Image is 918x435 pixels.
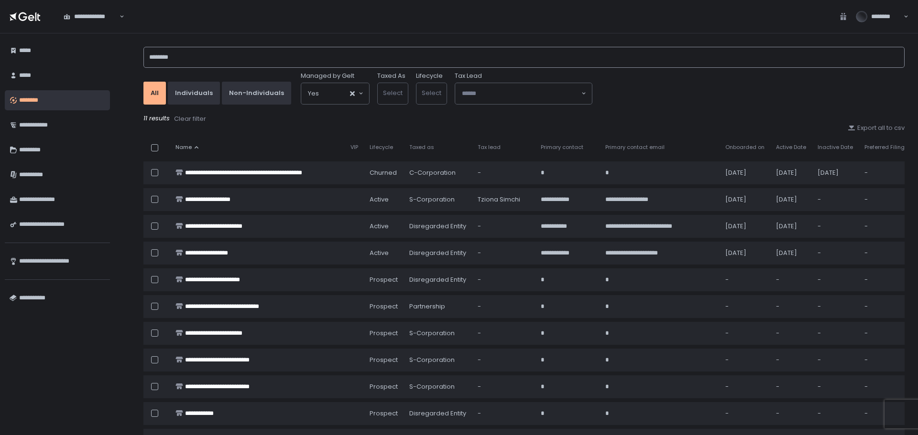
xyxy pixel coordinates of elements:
[370,144,393,151] span: Lifecycle
[864,195,907,204] div: -
[725,222,765,231] div: [DATE]
[818,329,853,338] div: -
[776,356,806,364] div: -
[422,88,441,97] span: Select
[151,89,159,97] div: All
[818,276,853,284] div: -
[864,409,907,418] div: -
[725,382,765,391] div: -
[776,409,806,418] div: -
[175,144,192,151] span: Name
[370,382,398,391] span: prospect
[478,356,529,364] div: -
[478,276,529,284] div: -
[462,89,580,98] input: Search for option
[370,302,398,311] span: prospect
[478,144,501,151] span: Tax lead
[229,89,284,97] div: Non-Individuals
[118,12,119,21] input: Search for option
[370,356,398,364] span: prospect
[478,169,529,177] div: -
[818,222,853,231] div: -
[370,329,398,338] span: prospect
[605,144,665,151] span: Primary contact email
[818,302,853,311] div: -
[864,276,907,284] div: -
[370,409,398,418] span: prospect
[776,144,806,151] span: Active Date
[725,249,765,257] div: [DATE]
[864,144,905,151] span: Preferred Filing
[776,329,806,338] div: -
[478,222,529,231] div: -
[143,114,905,124] div: 11 results
[725,329,765,338] div: -
[409,329,466,338] div: S-Corporation
[725,409,765,418] div: -
[818,144,853,151] span: Inactive Date
[725,356,765,364] div: -
[478,195,529,204] div: Tziona Simchi
[776,276,806,284] div: -
[174,115,206,123] div: Clear filter
[818,249,853,257] div: -
[864,302,907,311] div: -
[864,382,907,391] div: -
[776,382,806,391] div: -
[416,72,443,80] label: Lifecycle
[308,89,319,98] span: Yes
[350,91,355,96] button: Clear Selected
[370,169,397,177] span: churned
[168,82,220,105] button: Individuals
[174,114,207,124] button: Clear filter
[725,169,765,177] div: [DATE]
[370,222,389,231] span: active
[409,409,466,418] div: Disregarded Entity
[541,144,583,151] span: Primary contact
[143,82,166,105] button: All
[818,409,853,418] div: -
[370,276,398,284] span: prospect
[301,72,354,80] span: Managed by Gelt
[478,249,529,257] div: -
[818,169,853,177] div: [DATE]
[409,144,434,151] span: Taxed as
[818,356,853,364] div: -
[350,144,358,151] span: VIP
[725,195,765,204] div: [DATE]
[725,144,765,151] span: Onboarded on
[478,382,529,391] div: -
[175,89,213,97] div: Individuals
[864,222,907,231] div: -
[818,195,853,204] div: -
[57,7,124,27] div: Search for option
[409,382,466,391] div: S-Corporation
[776,249,806,257] div: [DATE]
[864,169,907,177] div: -
[848,124,905,132] button: Export all to csv
[776,169,806,177] div: [DATE]
[478,409,529,418] div: -
[455,72,482,80] span: Tax Lead
[370,195,389,204] span: active
[409,302,466,311] div: Partnership
[776,195,806,204] div: [DATE]
[377,72,405,80] label: Taxed As
[301,83,369,104] div: Search for option
[409,249,466,257] div: Disregarded Entity
[409,195,466,204] div: S-Corporation
[776,222,806,231] div: [DATE]
[319,89,349,98] input: Search for option
[725,302,765,311] div: -
[222,82,291,105] button: Non-Individuals
[409,222,466,231] div: Disregarded Entity
[864,329,907,338] div: -
[409,356,466,364] div: S-Corporation
[383,88,403,97] span: Select
[864,249,907,257] div: -
[725,276,765,284] div: -
[478,302,529,311] div: -
[409,169,466,177] div: C-Corporation
[478,329,529,338] div: -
